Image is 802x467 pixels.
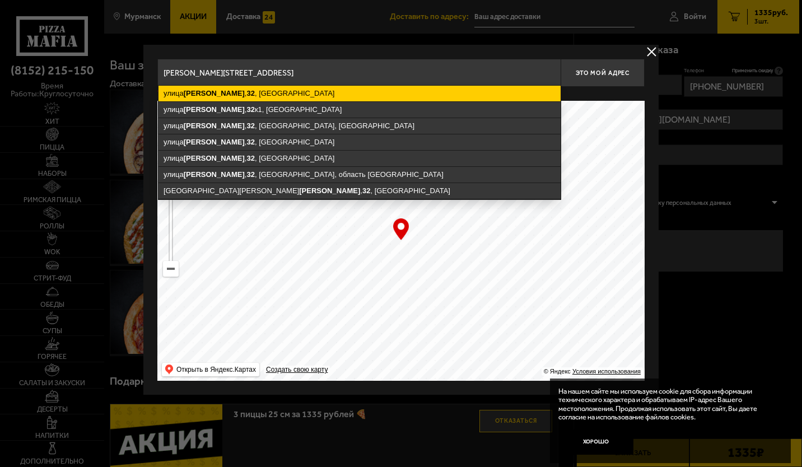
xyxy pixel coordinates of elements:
[558,429,633,455] button: Хорошо
[246,154,254,162] ymaps: 32
[184,105,245,114] ymaps: [PERSON_NAME]
[184,170,245,179] ymaps: [PERSON_NAME]
[246,138,254,146] ymaps: 32
[184,122,245,130] ymaps: [PERSON_NAME]
[158,167,561,183] ymaps: улица , , [GEOGRAPHIC_DATA], область [GEOGRAPHIC_DATA]
[158,183,561,199] ymaps: [GEOGRAPHIC_DATA][PERSON_NAME] , , [GEOGRAPHIC_DATA]
[645,45,659,59] button: delivery type
[157,90,315,99] p: Укажите дом на карте или в поле ввода
[184,154,245,162] ymaps: [PERSON_NAME]
[158,134,561,150] ymaps: улица , , [GEOGRAPHIC_DATA]
[184,138,245,146] ymaps: [PERSON_NAME]
[158,102,561,118] ymaps: улица , к1, [GEOGRAPHIC_DATA]
[158,151,561,166] ymaps: улица , , [GEOGRAPHIC_DATA]
[246,105,254,114] ymaps: 32
[264,366,330,374] a: Создать свою карту
[246,89,254,97] ymaps: 32
[184,89,245,97] ymaps: [PERSON_NAME]
[572,368,641,375] a: Условия использования
[576,69,630,77] span: Это мой адрес
[158,86,561,101] ymaps: улица , , [GEOGRAPHIC_DATA]
[246,170,254,179] ymaps: 32
[558,387,776,422] p: На нашем сайте мы используем cookie для сбора информации технического характера и обрабатываем IP...
[176,363,256,376] ymaps: Открыть в Яндекс.Картах
[299,186,360,195] ymaps: [PERSON_NAME]
[246,122,254,130] ymaps: 32
[561,59,645,87] button: Это мой адрес
[362,186,370,195] ymaps: 32
[162,363,259,376] ymaps: Открыть в Яндекс.Картах
[544,368,571,375] ymaps: © Яндекс
[157,59,561,87] input: Введите адрес доставки
[158,118,561,134] ymaps: улица , , [GEOGRAPHIC_DATA], [GEOGRAPHIC_DATA]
